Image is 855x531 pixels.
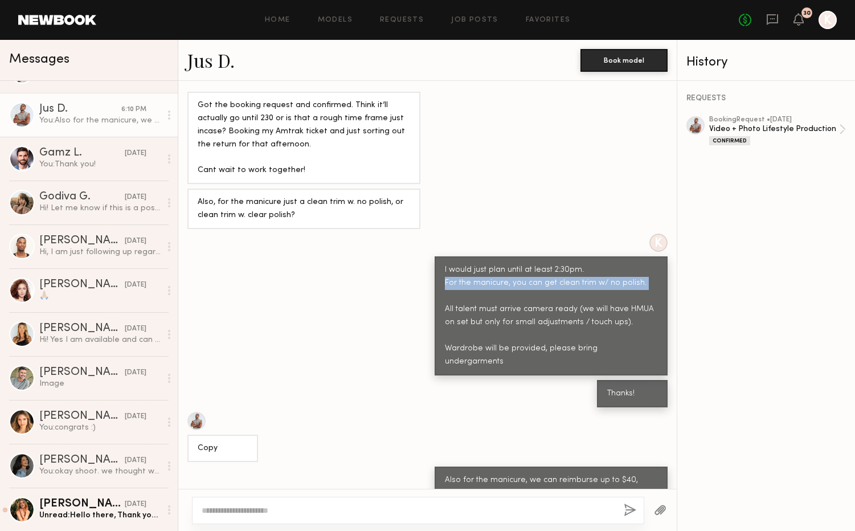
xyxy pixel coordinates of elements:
[9,53,69,66] span: Messages
[39,510,161,521] div: Unread: Hello there, Thank you so much for considering me for this role. I am fully available [DA...
[39,203,161,214] div: Hi! Let me know if this is a possibility please :)
[125,148,146,159] div: [DATE]
[451,17,498,24] a: Job Posts
[39,291,161,301] div: 🙏🏼
[125,324,146,334] div: [DATE]
[39,411,125,422] div: [PERSON_NAME]
[709,136,750,145] div: Confirmed
[125,280,146,291] div: [DATE]
[39,279,125,291] div: [PERSON_NAME]
[39,191,125,203] div: Godiva G.
[39,148,125,159] div: Gamz L.
[125,411,146,422] div: [DATE]
[580,49,668,72] button: Book model
[39,422,161,433] div: You: congrats :)
[526,17,571,24] a: Favorites
[580,55,668,64] a: Book model
[125,192,146,203] div: [DATE]
[445,474,657,500] div: Also for the manicure, we can reimburse up to $40, please save your receipt. Thanks!
[39,334,161,345] div: Hi! Yes I am available and can work as a local. What is the shoot for?
[198,99,410,178] div: Got the booking request and confirmed. Think it’ll actually go until 230 or is that a rough time ...
[607,387,657,401] div: Thanks!
[198,196,410,222] div: Also, for the manicure just a clean trim w. no polish, or clean trim w. clear polish?
[39,378,161,389] div: Image
[318,17,353,24] a: Models
[803,10,811,17] div: 30
[819,11,837,29] a: K
[198,442,248,455] div: Copy
[39,499,125,510] div: [PERSON_NAME]
[125,236,146,247] div: [DATE]
[709,124,839,134] div: Video + Photo Lifestyle Production
[39,455,125,466] div: [PERSON_NAME]
[39,367,125,378] div: [PERSON_NAME]
[39,323,125,334] div: [PERSON_NAME]
[121,104,146,115] div: 6:10 PM
[125,455,146,466] div: [DATE]
[39,235,125,247] div: [PERSON_NAME]
[686,56,846,69] div: History
[125,367,146,378] div: [DATE]
[709,116,839,124] div: booking Request • [DATE]
[39,247,161,258] div: Hi, I am just following up regarding the shoot that is coming up. Is there any update on the fina...
[187,48,235,72] a: Jus D.
[39,104,121,115] div: Jus D.
[39,159,161,170] div: You: Thank you!
[39,466,161,477] div: You: okay shoot. we thought we had a hold on you for that day.
[445,264,657,369] div: I would just plan until at least 2:30pm. For the manicure, you can get clean trim w/ no polish. A...
[380,17,424,24] a: Requests
[125,499,146,510] div: [DATE]
[39,115,161,126] div: You: Also for the manicure, we can reimburse up to $40, please save your receipt. Thanks!
[709,116,846,145] a: bookingRequest •[DATE]Video + Photo Lifestyle ProductionConfirmed
[265,17,291,24] a: Home
[686,95,846,103] div: REQUESTS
